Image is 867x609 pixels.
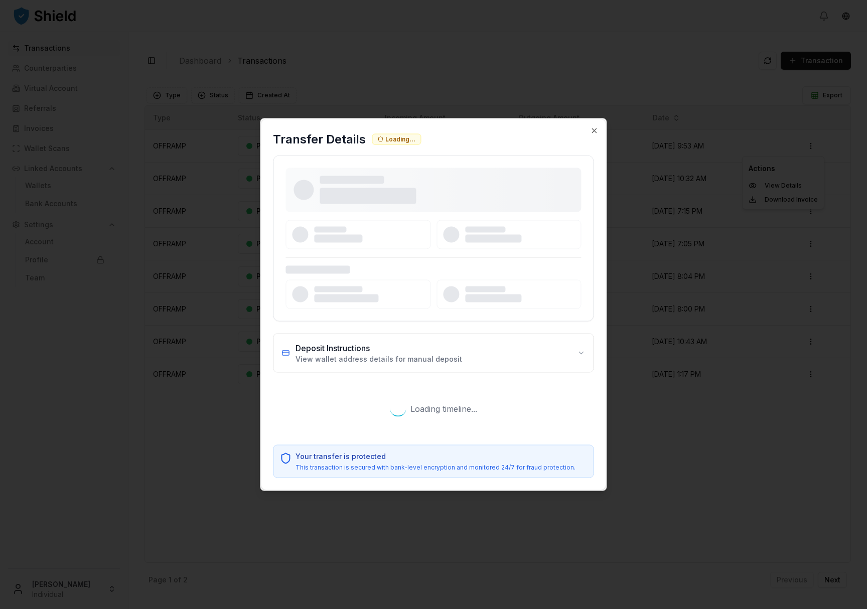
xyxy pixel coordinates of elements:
h2: Transfer Details [273,131,366,147]
div: Loading... [372,134,421,145]
p: Your transfer is protected [296,451,575,462]
p: View wallet address details for manual deposit [296,354,462,364]
p: This transaction is secured with bank-level encryption and monitored 24/7 for fraud protection. [296,464,575,472]
button: Deposit InstructionsView wallet address details for manual deposit [273,334,593,372]
span: Loading timeline... [410,403,477,415]
h3: Deposit Instructions [296,342,462,354]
